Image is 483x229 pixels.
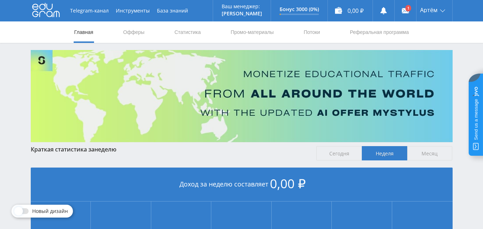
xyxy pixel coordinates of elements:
a: Офферы [123,21,146,43]
span: Месяц [407,146,453,160]
div: Доход за неделю составляет [31,168,453,201]
a: Реферальная программа [349,21,410,43]
a: Потоки [303,21,321,43]
span: неделю [94,145,117,153]
img: Banner [31,50,453,142]
span: Артём [420,7,438,13]
a: Главная [74,21,94,43]
span: 0,00 ₽ [270,175,306,192]
a: Статистика [174,21,202,43]
span: Сегодня [316,146,362,160]
div: Краткая статистика за [31,146,310,153]
span: Новый дизайн [32,208,68,214]
a: Промо-материалы [230,21,274,43]
p: Бонус 3000 (0%) [280,6,319,12]
p: [PERSON_NAME] [222,11,262,16]
p: Ваш менеджер: [222,4,262,9]
span: Неделя [362,146,407,160]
